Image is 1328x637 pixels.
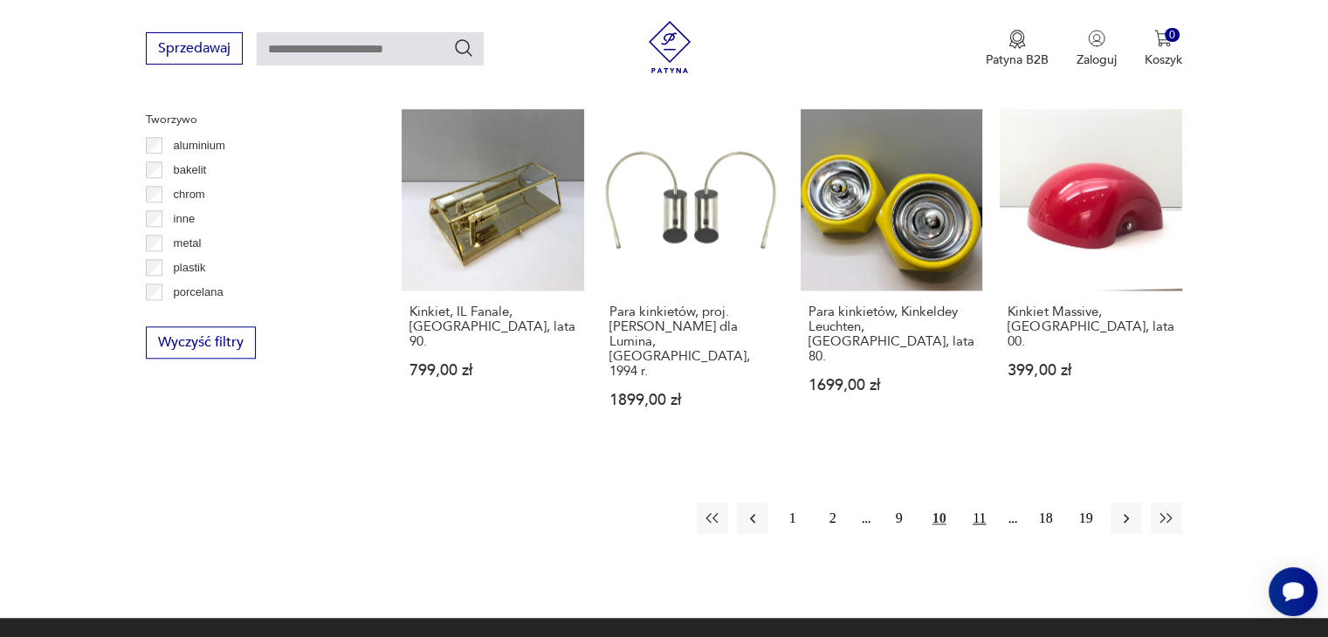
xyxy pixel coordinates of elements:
p: Tworzywo [146,110,360,129]
button: 18 [1030,503,1062,534]
h3: Kinkiet Massive, [GEOGRAPHIC_DATA], lata 00. [1008,305,1173,349]
img: Ikona koszyka [1154,30,1172,47]
h3: Para kinkietów, proj. [PERSON_NAME] dla Lumina, [GEOGRAPHIC_DATA], 1994 r. [609,305,775,379]
a: Para kinkietów, proj. T. Cimini dla Lumina, Włochy, 1994 r.Para kinkietów, proj. [PERSON_NAME] dl... [602,109,783,442]
button: 2 [817,503,849,534]
button: Wyczyść filtry [146,326,256,359]
p: aluminium [174,136,225,155]
p: Patyna B2B [986,51,1049,68]
button: 10 [924,503,955,534]
button: Zaloguj [1077,30,1117,68]
p: porcelit [174,307,210,326]
p: Koszyk [1145,51,1182,68]
p: plastik [174,258,206,277]
button: Sprzedawaj [146,32,243,65]
p: inne [174,209,196,229]
h3: Para kinkietów, Kinkeldey Leuchten, [GEOGRAPHIC_DATA], lata 80. [808,305,974,364]
a: Kinkiet, IL Fanale, Włochy, lata 90.Kinkiet, IL Fanale, [GEOGRAPHIC_DATA], lata 90.799,00 zł [402,109,583,442]
p: Zaloguj [1077,51,1117,68]
p: 1899,00 zł [609,393,775,408]
button: 1 [777,503,808,534]
button: Szukaj [453,38,474,58]
a: Kinkiet Massive, Belgia, lata 00.Kinkiet Massive, [GEOGRAPHIC_DATA], lata 00.399,00 zł [1000,109,1181,442]
p: porcelana [174,283,224,302]
p: bakelit [174,161,207,180]
p: 399,00 zł [1008,363,1173,378]
img: Ikonka użytkownika [1088,30,1105,47]
a: Sprzedawaj [146,44,243,56]
button: 0Koszyk [1145,30,1182,68]
button: 9 [884,503,915,534]
img: Patyna - sklep z meblami i dekoracjami vintage [643,21,696,73]
p: 799,00 zł [409,363,575,378]
button: 19 [1070,503,1102,534]
img: Ikona medalu [1008,30,1026,49]
p: chrom [174,185,205,204]
iframe: Smartsupp widget button [1269,567,1318,616]
p: 1699,00 zł [808,378,974,393]
div: 0 [1165,28,1180,43]
a: Ikona medaluPatyna B2B [986,30,1049,68]
p: metal [174,234,202,253]
h3: Kinkiet, IL Fanale, [GEOGRAPHIC_DATA], lata 90. [409,305,575,349]
a: Para kinkietów, Kinkeldey Leuchten, Niemcy, lata 80.Para kinkietów, Kinkeldey Leuchten, [GEOGRAPH... [801,109,982,442]
button: Patyna B2B [986,30,1049,68]
button: 11 [964,503,995,534]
